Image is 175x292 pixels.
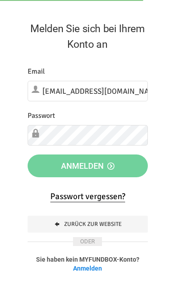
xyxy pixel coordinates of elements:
[28,255,148,273] p: Sie haben kein MYFUNDBOX-Konto?
[50,191,125,202] a: Passwort vergessen?
[28,81,148,101] input: Email
[73,237,102,246] span: ODER
[73,265,102,272] a: Anmelden
[28,154,148,178] button: Anmelden
[28,66,45,77] label: Email
[28,110,55,121] label: Passwort
[28,216,148,233] a: Zurück zur Website
[28,21,148,53] h2: Melden Sie sich bei Ihrem Konto an
[61,161,114,171] span: Anmelden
